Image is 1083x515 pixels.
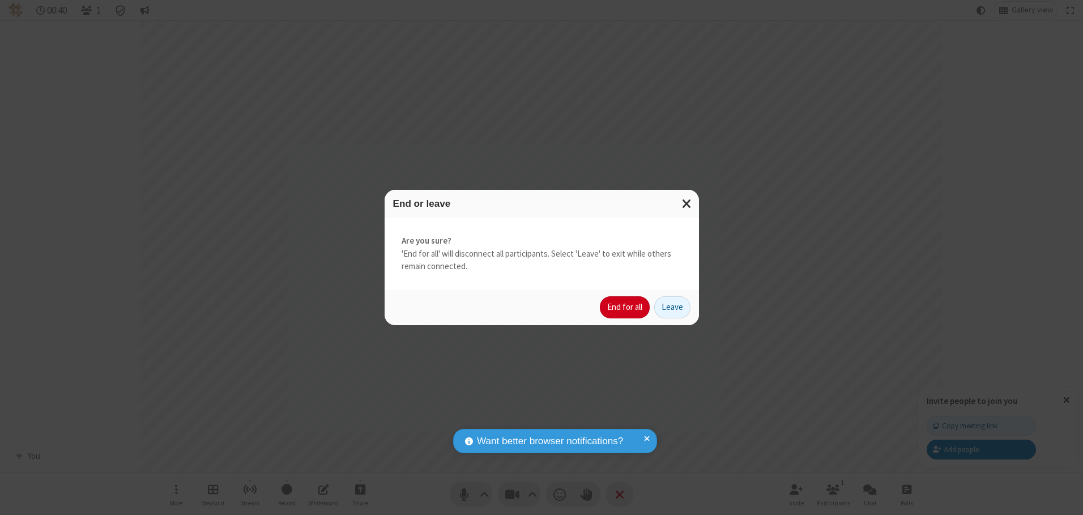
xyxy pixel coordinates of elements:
h3: End or leave [393,198,690,209]
button: Close modal [675,190,699,218]
button: Leave [654,296,690,319]
strong: Are you sure? [402,235,682,248]
button: End for all [600,296,650,319]
div: 'End for all' will disconnect all participants. Select 'Leave' to exit while others remain connec... [385,218,699,290]
span: Want better browser notifications? [477,434,623,449]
